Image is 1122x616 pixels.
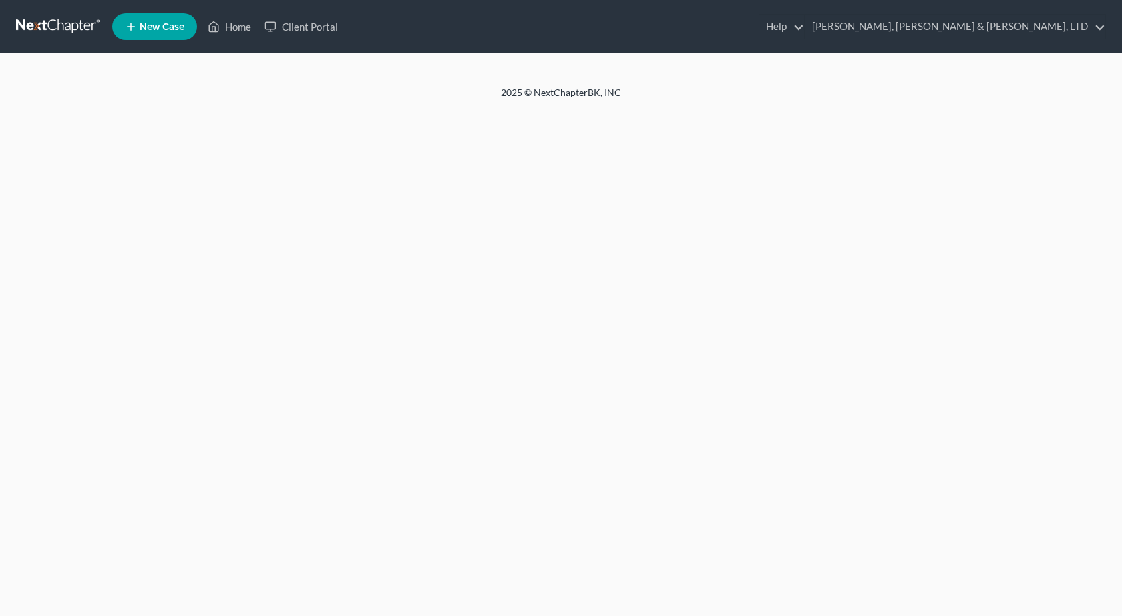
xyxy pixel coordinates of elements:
a: Client Portal [258,15,345,39]
div: 2025 © NextChapterBK, INC [180,86,942,110]
a: [PERSON_NAME], [PERSON_NAME] & [PERSON_NAME], LTD [805,15,1105,39]
a: Home [201,15,258,39]
a: Help [759,15,804,39]
new-legal-case-button: New Case [112,13,197,40]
